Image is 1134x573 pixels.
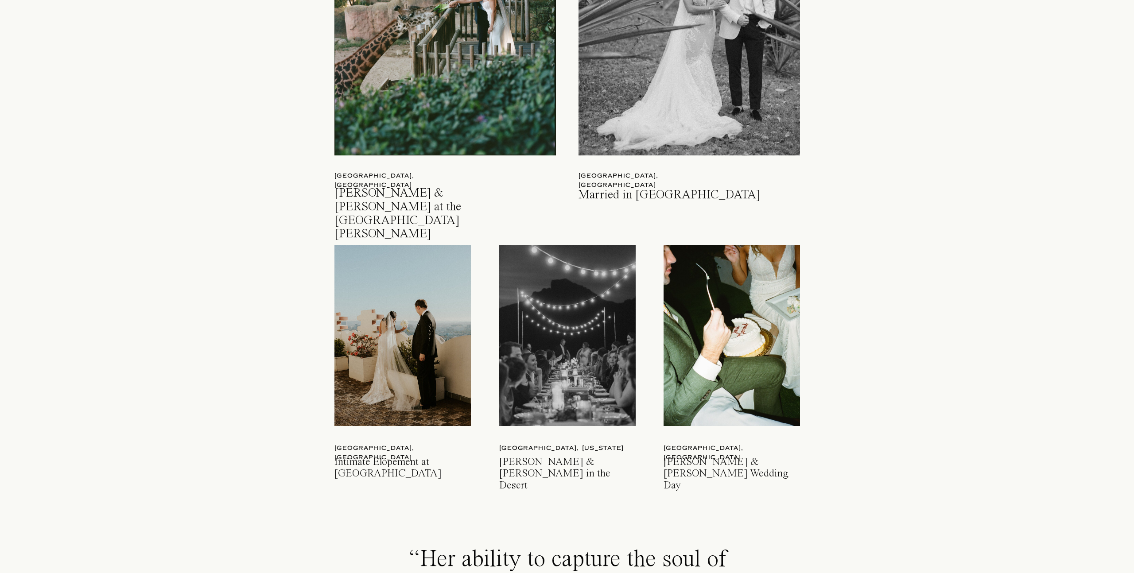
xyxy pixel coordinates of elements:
a: [GEOGRAPHIC_DATA], [GEOGRAPHIC_DATA] [579,171,720,181]
a: [PERSON_NAME] & [PERSON_NAME] at the [GEOGRAPHIC_DATA][PERSON_NAME] [334,187,512,210]
a: [PERSON_NAME] & [PERSON_NAME] in the Desert [499,457,638,480]
a: [GEOGRAPHIC_DATA], [GEOGRAPHIC_DATA] [334,444,476,453]
a: Married in [GEOGRAPHIC_DATA] [579,189,789,212]
a: [GEOGRAPHIC_DATA], [GEOGRAPHIC_DATA] [664,444,805,453]
a: [PERSON_NAME] & [PERSON_NAME] Wedding Day [664,457,802,480]
a: [GEOGRAPHIC_DATA], [GEOGRAPHIC_DATA] [334,171,476,181]
a: [GEOGRAPHIC_DATA], [US_STATE] [499,444,641,453]
a: Intimate Elopement at [GEOGRAPHIC_DATA] [334,457,473,480]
